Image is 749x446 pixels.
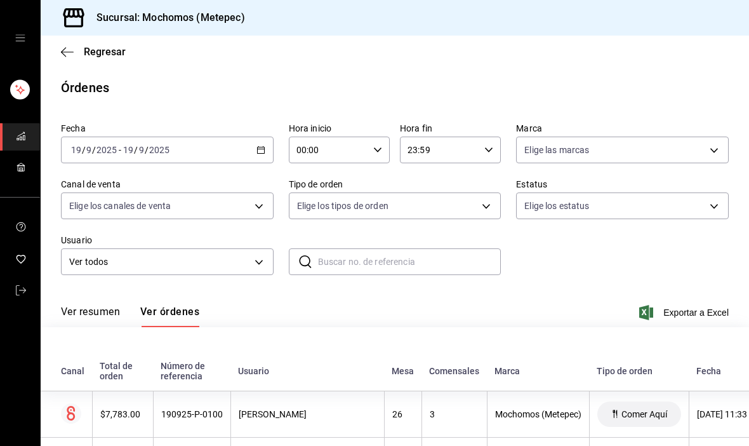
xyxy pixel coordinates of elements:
[149,145,170,155] input: ----
[138,145,145,155] input: --
[318,249,501,274] input: Buscar no. de referencia
[145,145,149,155] span: /
[86,10,245,25] h3: Sucursal: Mochomos (Metepec)
[134,145,138,155] span: /
[524,144,589,156] span: Elige las marcas
[642,305,729,320] button: Exportar a Excel
[61,366,84,376] div: Canal
[70,145,82,155] input: --
[392,366,414,376] div: Mesa
[61,306,199,327] div: navigation tabs
[616,409,672,419] span: Comer Aquí
[119,145,121,155] span: -
[69,255,250,269] span: Ver todos
[238,366,376,376] div: Usuario
[96,145,117,155] input: ----
[430,409,479,419] div: 3
[161,361,223,381] div: Número de referencia
[86,145,92,155] input: --
[61,78,109,97] div: Órdenes
[100,409,145,419] div: $7,783.00
[61,180,274,189] label: Canal de venta
[84,46,126,58] span: Regresar
[123,145,134,155] input: --
[100,361,145,381] div: Total de orden
[297,199,388,212] span: Elige los tipos de orden
[524,199,589,212] span: Elige los estatus
[92,145,96,155] span: /
[239,409,376,419] div: [PERSON_NAME]
[61,124,274,133] label: Fecha
[289,180,501,189] label: Tipo de orden
[61,236,274,245] label: Usuario
[69,199,171,212] span: Elige los canales de venta
[161,409,223,419] div: 190925-P-0100
[516,124,729,133] label: Marca
[289,124,390,133] label: Hora inicio
[494,366,581,376] div: Marca
[82,145,86,155] span: /
[495,409,581,419] div: Mochomos (Metepec)
[400,124,501,133] label: Hora fin
[597,366,681,376] div: Tipo de orden
[516,180,729,189] label: Estatus
[140,306,199,327] button: Ver órdenes
[61,306,120,327] button: Ver resumen
[429,366,479,376] div: Comensales
[61,46,126,58] button: Regresar
[15,33,25,43] button: open drawer
[392,409,414,419] div: 26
